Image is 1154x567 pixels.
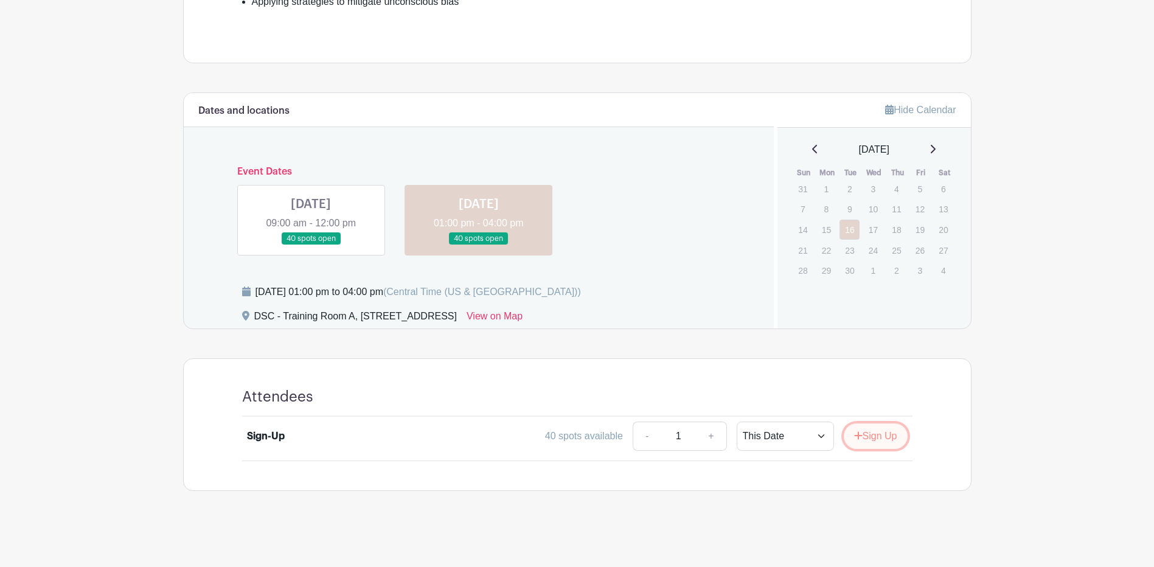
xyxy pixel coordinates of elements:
[910,200,930,218] p: 12
[633,422,661,451] a: -
[793,179,813,198] p: 31
[886,200,906,218] p: 11
[863,261,883,280] p: 1
[228,166,731,178] h6: Event Dates
[886,261,906,280] p: 2
[255,285,581,299] div: [DATE] 01:00 pm to 04:00 pm
[839,200,860,218] p: 9
[816,220,836,239] p: 15
[886,167,909,179] th: Thu
[839,220,860,240] a: 16
[933,167,956,179] th: Sat
[793,200,813,218] p: 7
[933,179,953,198] p: 6
[885,105,956,115] a: Hide Calendar
[816,241,836,260] p: 22
[254,309,457,329] div: DSC - Training Room A, [STREET_ADDRESS]
[793,241,813,260] p: 21
[198,105,290,117] h6: Dates and locations
[467,309,523,329] a: View on Map
[696,422,726,451] a: +
[839,179,860,198] p: 2
[886,220,906,239] p: 18
[863,241,883,260] p: 24
[247,429,285,444] div: Sign-Up
[910,241,930,260] p: 26
[793,261,813,280] p: 28
[242,388,313,406] h4: Attendees
[839,167,863,179] th: Tue
[863,200,883,218] p: 10
[886,241,906,260] p: 25
[863,167,886,179] th: Wed
[910,220,930,239] p: 19
[859,142,889,157] span: [DATE]
[839,261,860,280] p: 30
[793,220,813,239] p: 14
[816,200,836,218] p: 8
[844,423,908,449] button: Sign Up
[933,261,953,280] p: 4
[816,179,836,198] p: 1
[545,429,623,444] div: 40 spots available
[910,179,930,198] p: 5
[886,179,906,198] p: 4
[909,167,933,179] th: Fri
[792,167,816,179] th: Sun
[863,220,883,239] p: 17
[933,220,953,239] p: 20
[933,241,953,260] p: 27
[839,241,860,260] p: 23
[933,200,953,218] p: 13
[816,261,836,280] p: 29
[383,287,581,297] span: (Central Time (US & [GEOGRAPHIC_DATA]))
[863,179,883,198] p: 3
[910,261,930,280] p: 3
[816,167,839,179] th: Mon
